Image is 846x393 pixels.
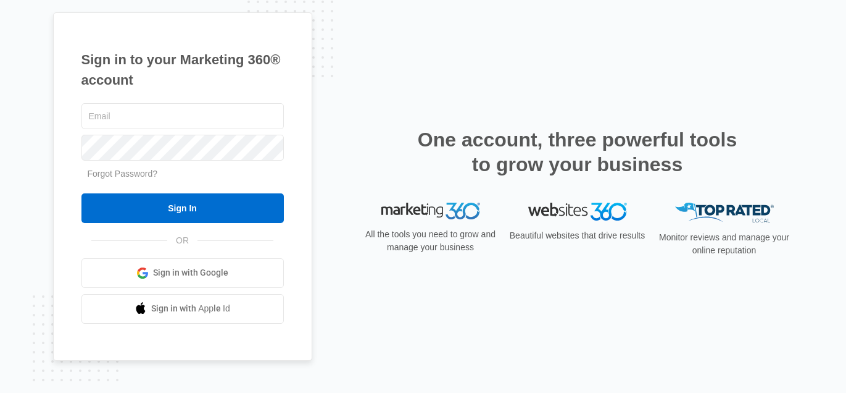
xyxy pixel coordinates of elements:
span: OR [167,234,197,247]
a: Forgot Password? [88,169,158,179]
p: Beautiful websites that drive results [508,229,647,242]
span: Sign in with Google [153,266,228,279]
input: Email [81,103,284,129]
img: Websites 360 [528,203,627,221]
h1: Sign in to your Marketing 360® account [81,49,284,90]
p: All the tools you need to grow and manage your business [362,228,500,254]
h2: One account, three powerful tools to grow your business [414,127,741,177]
input: Sign In [81,193,284,223]
img: Marketing 360 [381,203,480,220]
a: Sign in with Apple Id [81,294,284,324]
a: Sign in with Google [81,258,284,288]
img: Top Rated Local [675,203,774,223]
span: Sign in with Apple Id [151,302,230,315]
p: Monitor reviews and manage your online reputation [655,231,794,257]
